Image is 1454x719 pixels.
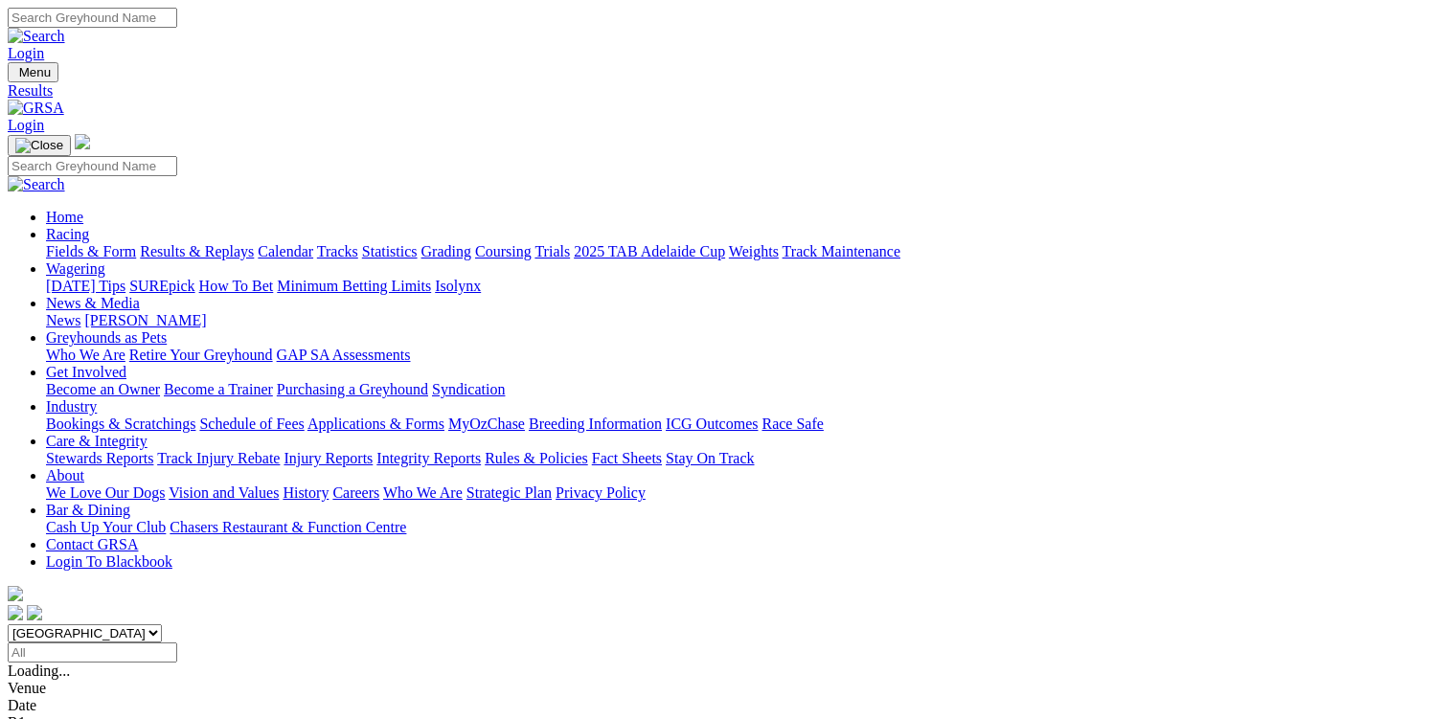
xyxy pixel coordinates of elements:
[46,536,138,552] a: Contact GRSA
[199,416,304,432] a: Schedule of Fees
[46,312,80,328] a: News
[46,519,1446,536] div: Bar & Dining
[574,243,725,259] a: 2025 TAB Adelaide Cup
[666,416,758,432] a: ICG Outcomes
[332,484,379,501] a: Careers
[8,156,177,176] input: Search
[46,260,105,277] a: Wagering
[46,553,172,570] a: Login To Blackbook
[761,416,823,432] a: Race Safe
[75,134,90,149] img: logo-grsa-white.png
[466,484,552,501] a: Strategic Plan
[666,450,754,466] a: Stay On Track
[140,243,254,259] a: Results & Replays
[435,278,481,294] a: Isolynx
[46,364,126,380] a: Get Involved
[556,484,646,501] a: Privacy Policy
[432,381,505,397] a: Syndication
[376,450,481,466] a: Integrity Reports
[199,278,274,294] a: How To Bet
[15,138,63,153] img: Close
[485,450,588,466] a: Rules & Policies
[46,347,125,363] a: Who We Are
[8,642,177,663] input: Select date
[448,416,525,432] a: MyOzChase
[46,450,1446,467] div: Care & Integrity
[317,243,358,259] a: Tracks
[284,450,373,466] a: Injury Reports
[46,467,84,483] a: About
[421,243,471,259] a: Grading
[277,347,411,363] a: GAP SA Assessments
[8,135,71,156] button: Toggle navigation
[46,209,83,225] a: Home
[46,226,89,242] a: Racing
[46,381,1446,398] div: Get Involved
[46,519,166,535] a: Cash Up Your Club
[27,605,42,620] img: twitter.svg
[157,450,280,466] a: Track Injury Rebate
[8,8,177,28] input: Search
[46,433,148,449] a: Care & Integrity
[46,329,167,346] a: Greyhounds as Pets
[46,243,136,259] a: Fields & Form
[534,243,570,259] a: Trials
[729,243,779,259] a: Weights
[129,278,194,294] a: SUREpick
[46,416,195,432] a: Bookings & Scratchings
[592,450,662,466] a: Fact Sheets
[8,680,1446,697] div: Venue
[283,484,329,501] a: History
[46,416,1446,433] div: Industry
[46,278,1446,295] div: Wagering
[8,586,23,601] img: logo-grsa-white.png
[8,117,44,133] a: Login
[8,62,58,82] button: Toggle navigation
[46,502,130,518] a: Bar & Dining
[46,295,140,311] a: News & Media
[307,416,444,432] a: Applications & Forms
[169,484,279,501] a: Vision and Values
[46,381,160,397] a: Become an Owner
[46,484,165,501] a: We Love Our Dogs
[383,484,463,501] a: Who We Are
[362,243,418,259] a: Statistics
[84,312,206,328] a: [PERSON_NAME]
[46,450,153,466] a: Stewards Reports
[8,663,70,679] span: Loading...
[8,82,1446,100] a: Results
[8,605,23,620] img: facebook.svg
[258,243,313,259] a: Calendar
[277,381,428,397] a: Purchasing a Greyhound
[170,519,406,535] a: Chasers Restaurant & Function Centre
[129,347,273,363] a: Retire Your Greyhound
[8,697,1446,714] div: Date
[8,176,65,193] img: Search
[46,312,1446,329] div: News & Media
[46,278,125,294] a: [DATE] Tips
[8,100,64,117] img: GRSA
[46,243,1446,260] div: Racing
[8,45,44,61] a: Login
[46,484,1446,502] div: About
[475,243,532,259] a: Coursing
[19,65,51,79] span: Menu
[277,278,431,294] a: Minimum Betting Limits
[164,381,273,397] a: Become a Trainer
[46,347,1446,364] div: Greyhounds as Pets
[46,398,97,415] a: Industry
[8,28,65,45] img: Search
[529,416,662,432] a: Breeding Information
[783,243,900,259] a: Track Maintenance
